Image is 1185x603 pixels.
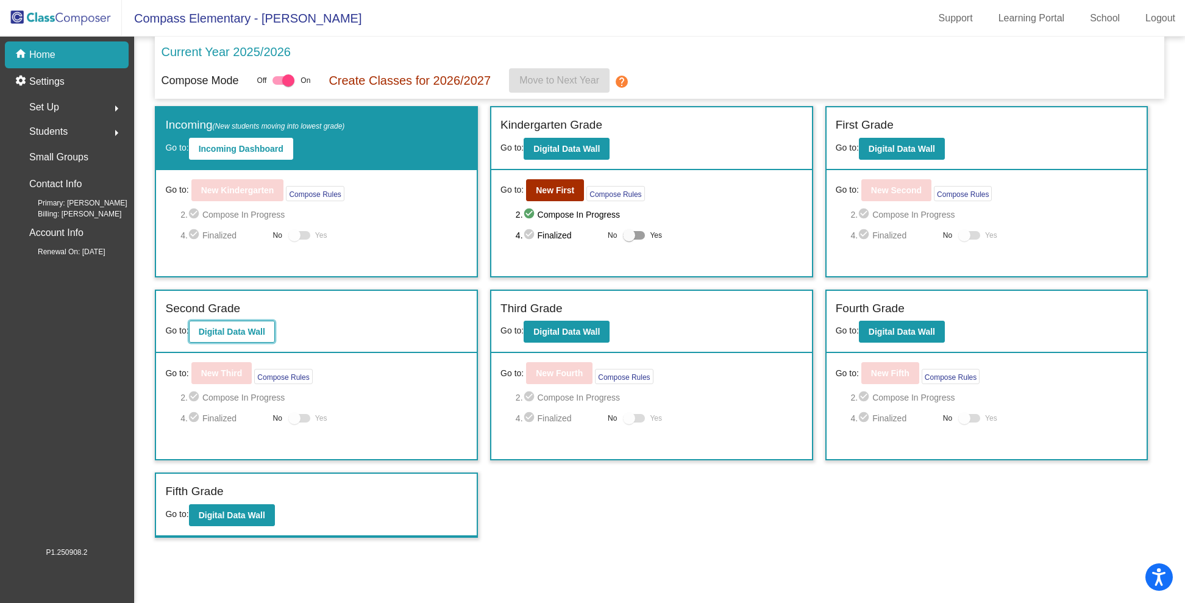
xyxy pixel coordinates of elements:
mat-icon: home [15,48,29,62]
span: Primary: [PERSON_NAME] [18,198,127,209]
span: Go to: [836,184,859,196]
label: Kindergarten Grade [500,116,602,134]
mat-icon: settings [15,74,29,89]
span: Yes [315,411,327,426]
button: New Fourth [526,362,592,384]
b: Digital Data Wall [533,144,600,154]
span: Billing: [PERSON_NAME] [18,209,121,219]
span: 4. Finalized [850,411,936,426]
span: Yes [650,228,662,243]
mat-icon: check_circle [188,207,202,222]
button: Compose Rules [254,369,312,384]
span: Yes [650,411,662,426]
button: Incoming Dashboard [189,138,293,160]
label: Fourth Grade [836,300,905,318]
mat-icon: check_circle [188,411,202,426]
span: No [943,413,952,424]
mat-icon: arrow_right [109,101,124,116]
b: Digital Data Wall [199,327,265,337]
p: Settings [29,74,65,89]
span: Yes [315,228,327,243]
button: Digital Data Wall [189,321,275,343]
mat-icon: check_circle [858,411,872,426]
button: Compose Rules [586,186,644,201]
span: Go to: [500,143,524,152]
button: Digital Data Wall [859,321,945,343]
button: Digital Data Wall [859,138,945,160]
p: Contact Info [29,176,82,193]
span: 2. Compose In Progress [516,390,803,405]
mat-icon: check_circle [188,228,202,243]
label: Third Grade [500,300,562,318]
mat-icon: check_circle [523,228,538,243]
mat-icon: help [614,74,629,89]
span: Go to: [500,326,524,335]
span: 4. Finalized [850,228,936,243]
b: New Fourth [536,368,583,378]
span: 2. Compose In Progress [180,207,468,222]
button: Digital Data Wall [524,321,610,343]
a: Logout [1136,9,1185,28]
mat-icon: check_circle [188,390,202,405]
span: Go to: [500,184,524,196]
span: Off [257,75,267,86]
p: Current Year 2025/2026 [161,43,290,61]
p: Compose Mode [161,73,238,89]
span: Move to Next Year [519,75,599,85]
button: Digital Data Wall [524,138,610,160]
span: Yes [985,228,997,243]
mat-icon: arrow_right [109,126,124,140]
mat-icon: check_circle [858,390,872,405]
button: Compose Rules [595,369,653,384]
span: Go to: [165,509,188,519]
label: Fifth Grade [165,483,223,501]
span: Go to: [836,326,859,335]
label: Incoming [165,116,344,134]
span: Set Up [29,99,59,116]
mat-icon: check_circle [523,207,538,222]
span: On [301,75,310,86]
mat-icon: check_circle [523,390,538,405]
span: 4. Finalized [180,228,266,243]
b: Digital Data Wall [533,327,600,337]
span: Go to: [165,184,188,196]
button: New Kindergarten [191,179,284,201]
span: No [273,230,282,241]
span: No [608,413,617,424]
a: School [1080,9,1130,28]
span: Go to: [165,326,188,335]
mat-icon: check_circle [858,228,872,243]
span: 2. Compose In Progress [180,390,468,405]
button: Compose Rules [286,186,344,201]
a: Learning Portal [989,9,1075,28]
span: Renewal On: [DATE] [18,246,105,257]
b: Digital Data Wall [869,327,935,337]
span: Yes [985,411,997,426]
span: Go to: [165,143,188,152]
button: Move to Next Year [509,68,610,93]
button: New First [526,179,584,201]
span: 4. Finalized [180,411,266,426]
span: No [608,230,617,241]
b: Incoming Dashboard [199,144,283,154]
b: New First [536,185,574,195]
span: 2. Compose In Progress [850,390,1137,405]
button: New Third [191,362,252,384]
button: New Second [861,179,931,201]
span: 2. Compose In Progress [850,207,1137,222]
mat-icon: check_circle [523,411,538,426]
span: 2. Compose In Progress [516,207,803,222]
mat-icon: check_circle [858,207,872,222]
span: Compass Elementary - [PERSON_NAME] [122,9,361,28]
span: Go to: [836,143,859,152]
span: No [943,230,952,241]
span: Students [29,123,68,140]
b: New Fifth [871,368,909,378]
span: Go to: [500,367,524,380]
button: New Fifth [861,362,919,384]
p: Home [29,48,55,62]
a: Support [929,9,983,28]
p: Small Groups [29,149,88,166]
span: 4. Finalized [516,228,602,243]
button: Digital Data Wall [189,504,275,526]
